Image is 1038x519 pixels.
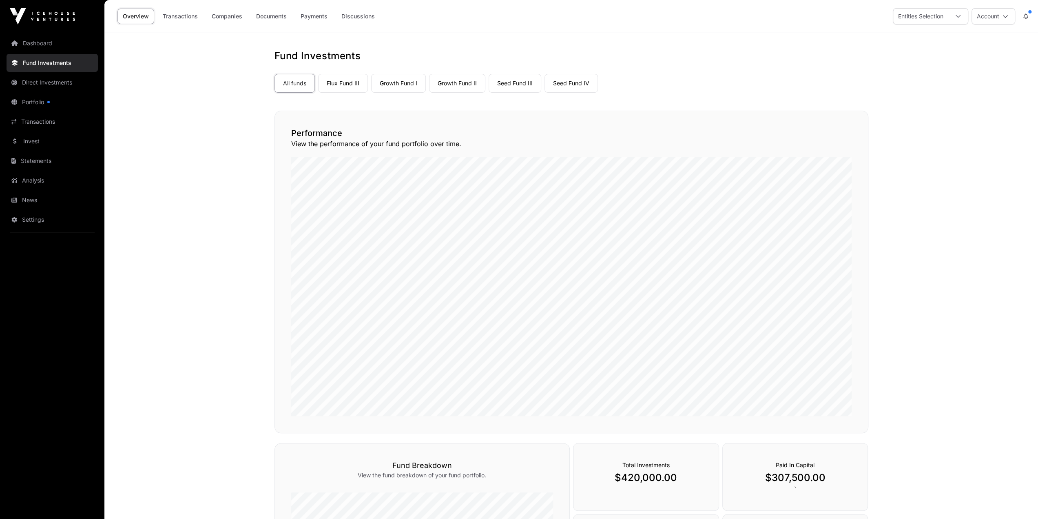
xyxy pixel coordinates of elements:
a: Overview [117,9,154,24]
a: Invest [7,132,98,150]
h3: Fund Breakdown [291,460,553,471]
a: Transactions [7,113,98,131]
a: Transactions [157,9,203,24]
span: Paid In Capital [776,461,814,468]
a: Flux Fund III [318,74,368,93]
a: Direct Investments [7,74,98,91]
p: View the performance of your fund portfolio over time. [291,139,852,149]
img: Icehouse Ventures Logo [10,8,75,25]
a: Analysis [7,172,98,189]
span: Total Investments [622,461,670,468]
a: Settings [7,211,98,229]
div: Entities Selection [893,9,948,24]
h1: Fund Investments [274,49,868,62]
button: Account [972,8,1015,25]
a: Fund Investments [7,54,98,72]
a: Discussions [336,9,380,24]
a: Seed Fund III [489,74,541,93]
a: Companies [206,9,248,24]
div: ` [722,443,868,511]
p: $307,500.00 [739,471,852,484]
a: Documents [251,9,292,24]
h2: Performance [291,127,852,139]
p: View the fund breakdown of your fund portfolio. [291,471,553,479]
a: News [7,191,98,209]
p: $420,000.00 [590,471,702,484]
a: Growth Fund II [429,74,485,93]
a: Portfolio [7,93,98,111]
a: Growth Fund I [371,74,426,93]
a: Payments [295,9,333,24]
a: All funds [274,74,315,93]
a: Dashboard [7,34,98,52]
a: Seed Fund IV [544,74,598,93]
a: Statements [7,152,98,170]
iframe: Chat Widget [997,480,1038,519]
